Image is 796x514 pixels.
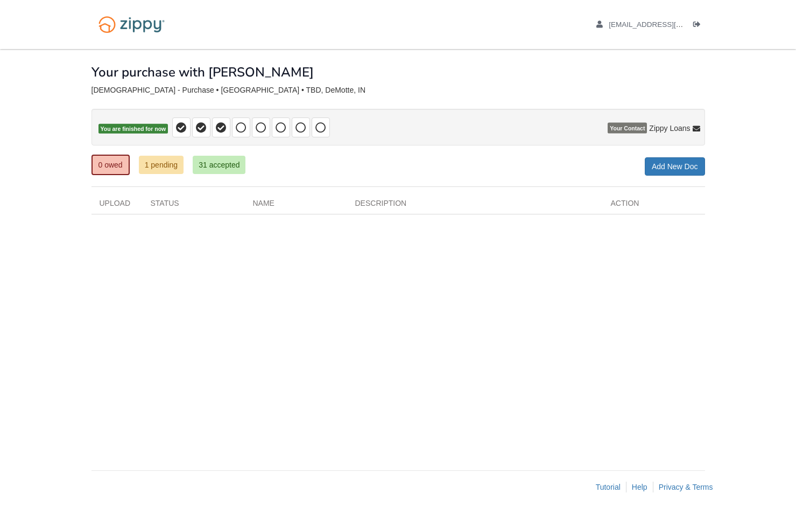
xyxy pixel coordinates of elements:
[245,198,347,214] div: Name
[603,198,705,214] div: Action
[91,65,314,79] h1: Your purchase with [PERSON_NAME]
[91,86,705,95] div: [DEMOGRAPHIC_DATA] - Purchase • [GEOGRAPHIC_DATA] • TBD, DeMotte, IN
[645,157,705,176] a: Add New Doc
[98,124,168,134] span: You are finished for now
[609,20,732,29] span: santelikstudio@gmail.com
[659,483,713,491] a: Privacy & Terms
[143,198,245,214] div: Status
[632,483,647,491] a: Help
[596,20,732,31] a: edit profile
[649,123,690,134] span: Zippy Loans
[91,198,143,214] div: Upload
[139,156,184,174] a: 1 pending
[693,20,705,31] a: Log out
[91,155,130,175] a: 0 owed
[347,198,603,214] div: Description
[596,483,621,491] a: Tutorial
[608,123,647,134] span: Your Contact
[193,156,245,174] a: 31 accepted
[91,11,172,38] img: Logo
